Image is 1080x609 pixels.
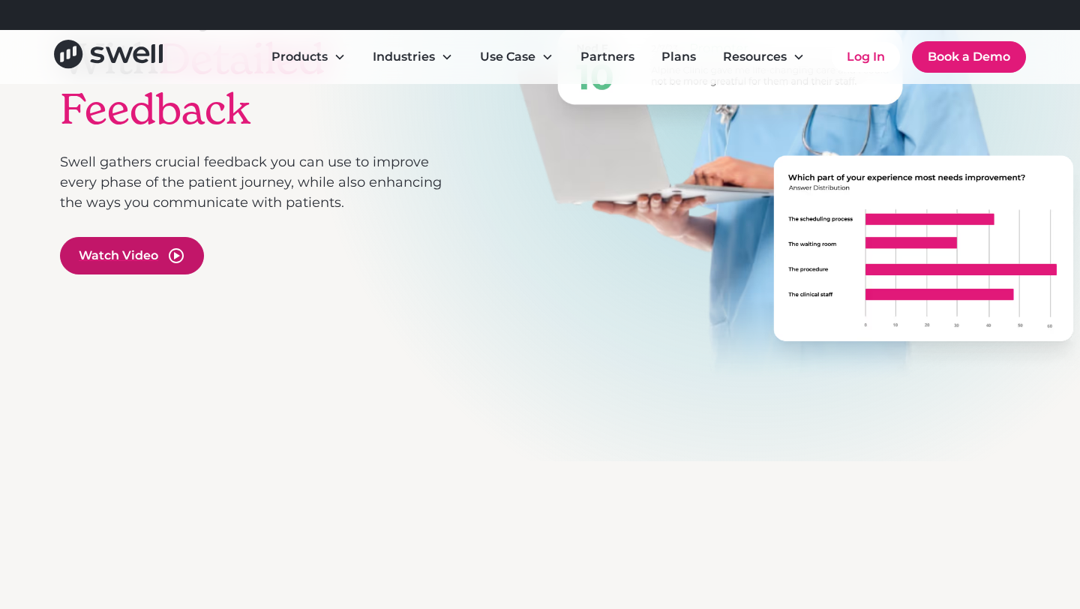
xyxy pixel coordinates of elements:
[723,48,787,66] div: Resources
[259,42,358,72] div: Products
[271,48,328,66] div: Products
[60,237,204,274] a: open lightbox
[60,152,463,213] p: Swell gathers crucial feedback you can use to improve every phase of the patient journey, while a...
[480,48,535,66] div: Use Case
[60,545,544,589] h2: What You Can Do With
[912,41,1026,73] a: Book a Demo
[425,6,631,24] div: Refer a clinic, get $300!
[468,42,565,72] div: Use Case
[373,48,435,66] div: Industries
[711,42,817,72] div: Resources
[79,247,158,265] div: Watch Video
[649,42,708,72] a: Plans
[832,42,900,72] a: Log In
[361,42,465,72] div: Industries
[568,42,646,72] a: Partners
[54,40,163,73] a: home
[564,7,631,22] a: Learn More
[452,544,544,589] span: Swell
[60,32,325,136] span: Detailed Feedback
